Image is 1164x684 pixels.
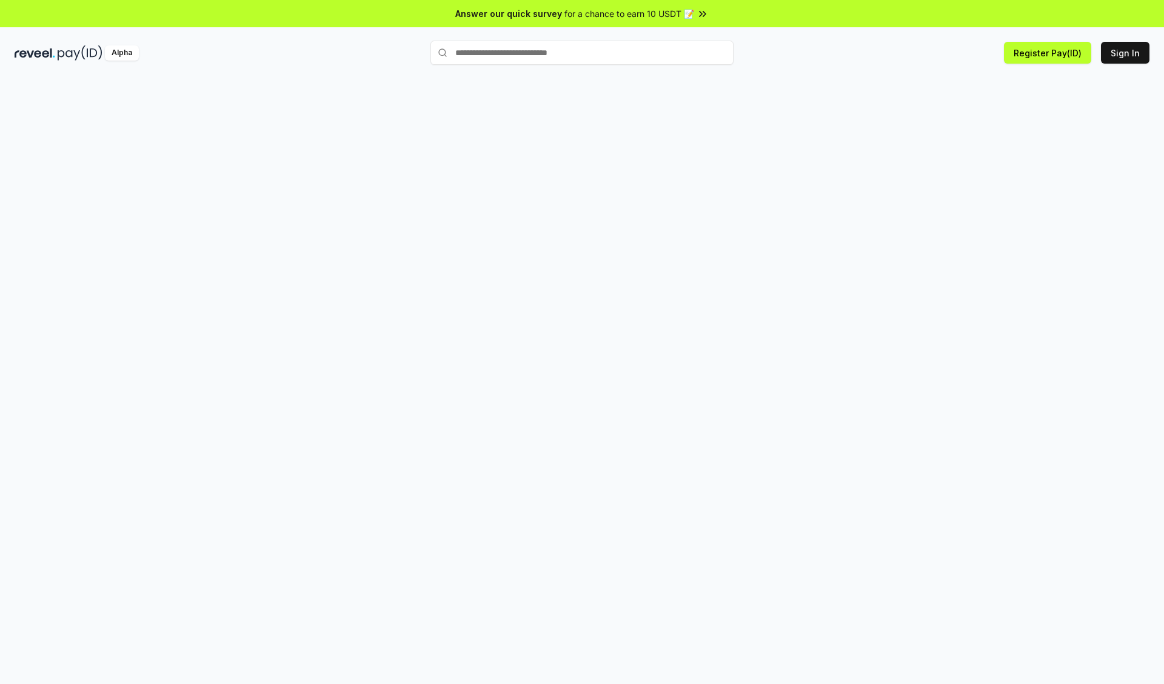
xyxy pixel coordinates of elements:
span: for a chance to earn 10 USDT 📝 [564,7,694,20]
button: Register Pay(ID) [1004,42,1091,64]
img: reveel_dark [15,45,55,61]
div: Alpha [105,45,139,61]
button: Sign In [1101,42,1149,64]
span: Answer our quick survey [455,7,562,20]
img: pay_id [58,45,102,61]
